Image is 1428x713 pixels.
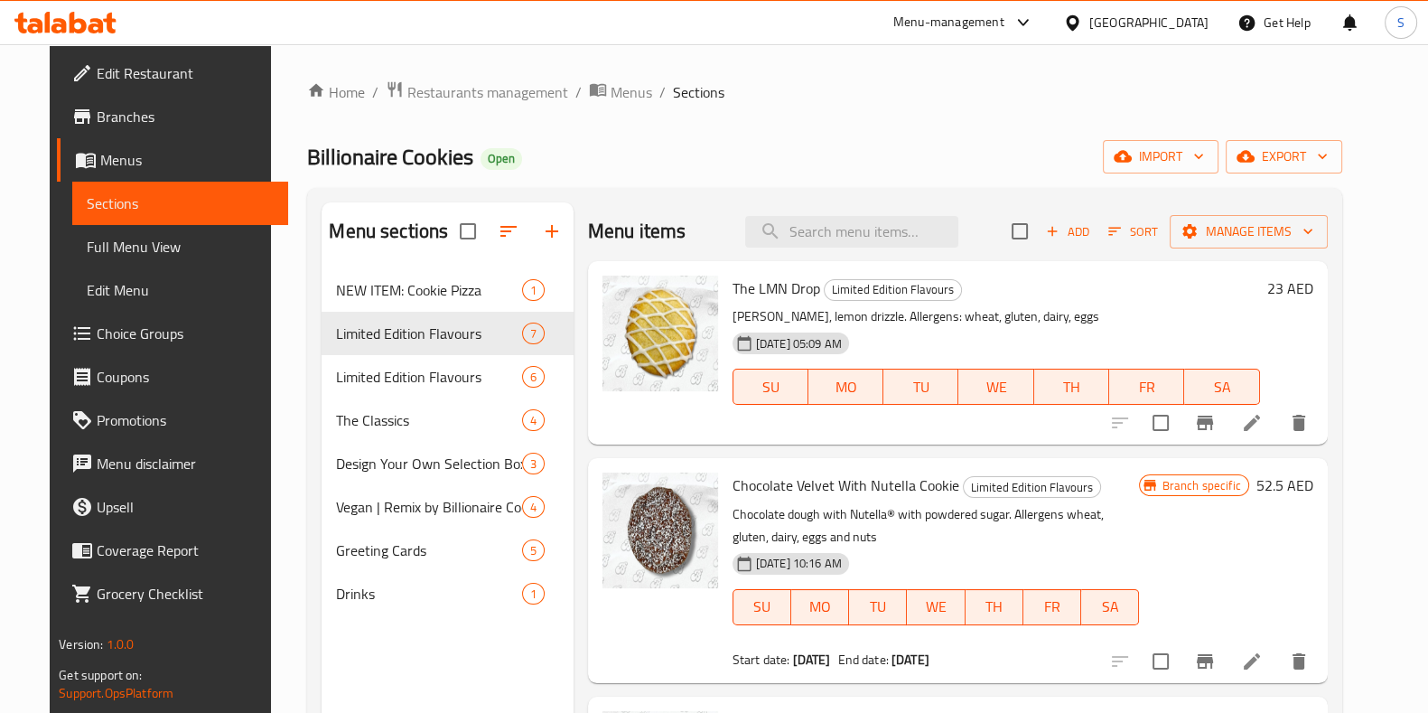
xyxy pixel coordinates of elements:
button: Add [1039,218,1097,246]
div: Open [481,148,522,170]
span: import [1117,145,1204,168]
span: SA [1191,374,1252,400]
span: FR [1031,594,1074,620]
div: The Classics4 [322,399,573,442]
a: Upsell [57,485,288,529]
button: TU [883,369,958,405]
a: Promotions [57,399,288,442]
span: TU [891,374,951,400]
a: Edit Restaurant [57,52,288,95]
span: export [1240,145,1328,168]
button: delete [1277,401,1321,445]
div: Vegan | Remix by Billionaire Cookies4 [322,485,573,529]
div: Vegan | Remix by Billionaire Cookies [336,496,521,518]
a: Edit Menu [72,268,288,312]
div: items [522,453,545,474]
span: MO [816,374,876,400]
h2: Menu sections [329,218,448,245]
h6: 52.5 AED [1256,473,1313,498]
a: Choice Groups [57,312,288,355]
a: Grocery Checklist [57,572,288,615]
div: Drinks1 [322,572,573,615]
span: Limited Edition Flavours [336,323,521,344]
span: Select to update [1142,643,1180,680]
button: FR [1023,589,1081,625]
div: [GEOGRAPHIC_DATA] [1089,13,1209,33]
span: NEW ITEM: Cookie Pizza [336,279,521,301]
div: items [522,583,545,605]
button: SA [1081,589,1139,625]
span: 4 [523,499,544,516]
span: 4 [523,412,544,429]
span: Sections [673,81,724,103]
span: Full Menu View [87,236,274,258]
div: Limited Edition Flavours6 [322,355,573,399]
span: Menus [100,149,274,171]
span: Branch specific [1154,477,1247,494]
span: Greeting Cards [336,539,521,561]
b: [DATE] [891,648,929,671]
span: SU [741,594,784,620]
div: items [522,409,545,431]
button: FR [1109,369,1184,405]
div: Greeting Cards5 [322,529,573,572]
span: 3 [523,455,544,473]
a: Home [307,81,365,103]
button: Branch-specific-item [1183,640,1227,683]
a: Coupons [57,355,288,399]
span: 1.0.0 [107,633,135,656]
span: Branches [97,106,274,127]
span: Coupons [97,366,274,388]
span: 7 [523,325,544,342]
div: Drinks [336,583,521,605]
nav: Menu sections [322,261,573,623]
span: TH [973,594,1016,620]
img: Chocolate Velvet With Nutella Cookie [602,473,718,588]
a: Branches [57,95,288,138]
p: [PERSON_NAME], lemon drizzle. Allergens: wheat, gluten, dairy, eggs [733,305,1260,328]
a: Restaurants management [386,80,568,104]
span: Design Your Own Selection Box [336,453,521,474]
button: Manage items [1170,215,1328,249]
span: WE [914,594,957,620]
span: Get support on: [59,663,142,687]
span: Restaurants management [407,81,568,103]
span: Sort sections [487,210,530,253]
div: Limited Edition Flavours [963,476,1101,498]
span: Open [481,151,522,166]
div: NEW ITEM: Cookie Pizza1 [322,268,573,312]
span: Edit Menu [87,279,274,301]
span: SA [1088,594,1132,620]
button: export [1226,140,1342,174]
a: Edit menu item [1241,651,1263,672]
a: Support.OpsPlatform [59,681,173,705]
span: TU [856,594,900,620]
span: FR [1116,374,1177,400]
a: Menus [57,138,288,182]
button: SU [733,589,791,625]
button: WE [958,369,1033,405]
span: Sections [87,192,274,214]
button: SA [1184,369,1259,405]
span: Version: [59,633,103,656]
span: TH [1041,374,1102,400]
span: Limited Edition Flavours [825,279,961,300]
a: Sections [72,182,288,225]
span: Edit Restaurant [97,62,274,84]
span: 6 [523,369,544,386]
span: Chocolate Velvet With Nutella Cookie [733,472,959,499]
span: Coverage Report [97,539,274,561]
div: Design Your Own Selection Box3 [322,442,573,485]
button: WE [907,589,965,625]
span: The Classics [336,409,521,431]
span: Limited Edition Flavours [336,366,521,388]
div: items [522,539,545,561]
span: Select section [1001,212,1039,250]
span: SU [741,374,801,400]
span: 1 [523,282,544,299]
span: Limited Edition Flavours [964,477,1100,498]
span: 5 [523,542,544,559]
